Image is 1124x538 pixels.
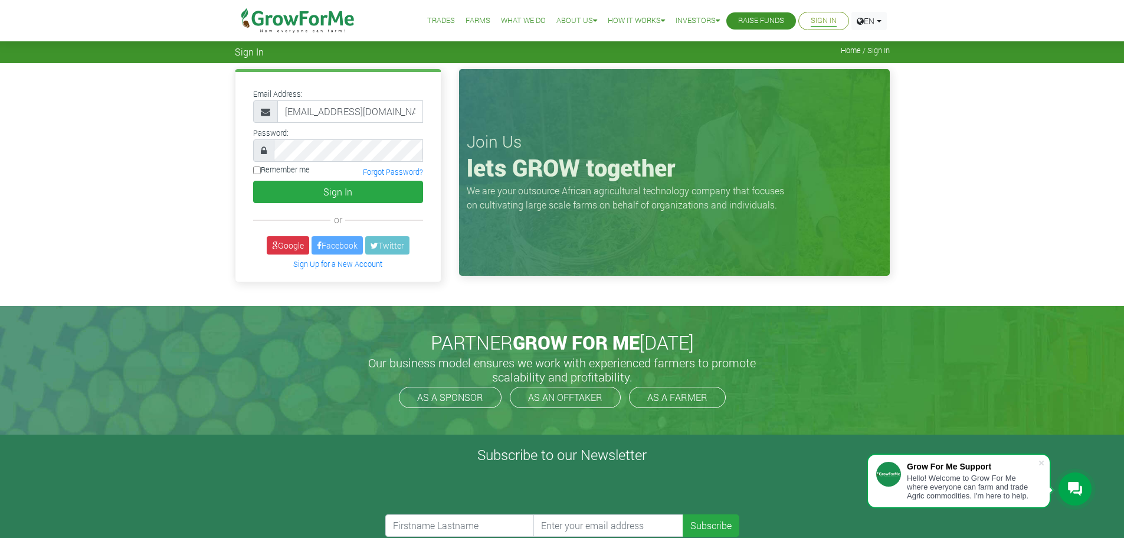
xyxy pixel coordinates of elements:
[385,468,565,514] iframe: reCAPTCHA
[253,164,310,175] label: Remember me
[629,387,726,408] a: AS A FARMER
[683,514,739,537] button: Subscribe
[533,514,683,537] input: Enter your email address
[676,15,720,27] a: Investors
[466,15,490,27] a: Farms
[608,15,665,27] a: How it Works
[467,154,882,182] h1: lets GROW together
[253,181,423,203] button: Sign In
[556,15,597,27] a: About Us
[907,462,1038,471] div: Grow For Me Support
[240,331,885,354] h2: PARTNER [DATE]
[510,387,621,408] a: AS AN OFFTAKER
[293,259,382,269] a: Sign Up for a New Account
[851,12,887,30] a: EN
[513,330,640,355] span: GROW FOR ME
[399,387,502,408] a: AS A SPONSOR
[501,15,546,27] a: What We Do
[235,46,264,57] span: Sign In
[841,46,890,55] span: Home / Sign In
[277,100,423,123] input: Email Address
[467,184,791,212] p: We are your outsource African agricultural technology company that focuses on cultivating large s...
[253,89,303,100] label: Email Address:
[467,132,882,152] h3: Join Us
[15,446,1109,464] h4: Subscribe to our Newsletter
[811,15,837,27] a: Sign In
[253,167,261,174] input: Remember me
[356,356,769,384] h5: Our business model ensures we work with experienced farmers to promote scalability and profitabil...
[738,15,784,27] a: Raise Funds
[385,514,535,537] input: Firstname Lastname
[253,213,423,227] div: or
[907,474,1038,500] div: Hello! Welcome to Grow For Me where everyone can farm and trade Agric commodities. I'm here to help.
[253,128,289,139] label: Password:
[363,167,423,177] a: Forgot Password?
[427,15,455,27] a: Trades
[267,236,309,255] a: Google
